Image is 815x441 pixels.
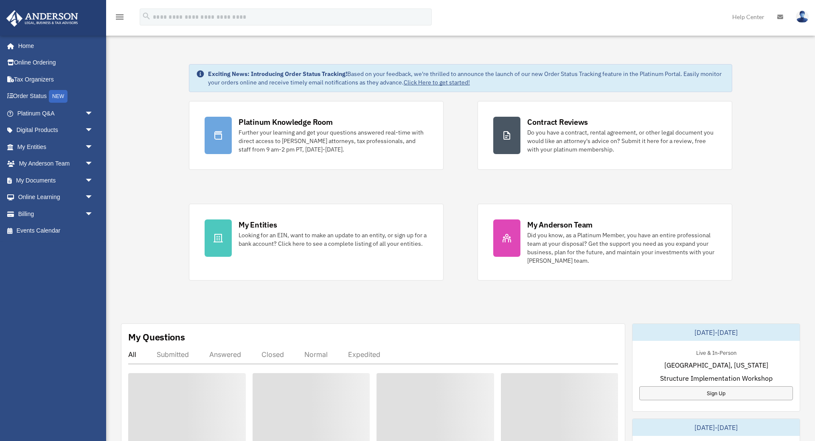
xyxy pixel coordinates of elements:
div: Based on your feedback, we're thrilled to announce the launch of our new Order Status Tracking fe... [208,70,725,87]
div: Further your learning and get your questions answered real-time with direct access to [PERSON_NAM... [239,128,428,154]
div: My Entities [239,219,277,230]
div: [DATE]-[DATE] [632,324,800,341]
div: NEW [49,90,67,103]
a: Tax Organizers [6,71,106,88]
span: arrow_drop_down [85,122,102,139]
span: arrow_drop_down [85,105,102,122]
a: Contract Reviews Do you have a contract, rental agreement, or other legal document you would like... [478,101,732,170]
div: Platinum Knowledge Room [239,117,333,127]
div: Answered [209,350,241,359]
a: My Entitiesarrow_drop_down [6,138,106,155]
span: [GEOGRAPHIC_DATA], [US_STATE] [664,360,768,370]
a: Billingarrow_drop_down [6,205,106,222]
img: Anderson Advisors Platinum Portal [4,10,81,27]
a: My Anderson Team Did you know, as a Platinum Member, you have an entire professional team at your... [478,204,732,281]
a: Sign Up [639,386,793,400]
div: [DATE]-[DATE] [632,419,800,436]
span: arrow_drop_down [85,172,102,189]
img: User Pic [796,11,809,23]
div: Expedited [348,350,380,359]
div: Closed [261,350,284,359]
span: arrow_drop_down [85,138,102,156]
div: My Questions [128,331,185,343]
div: My Anderson Team [527,219,593,230]
span: arrow_drop_down [85,205,102,223]
strong: Exciting News: Introducing Order Status Tracking! [208,70,347,78]
span: Structure Implementation Workshop [660,373,773,383]
a: Click Here to get started! [404,79,470,86]
span: arrow_drop_down [85,189,102,206]
div: Normal [304,350,328,359]
a: Platinum Knowledge Room Further your learning and get your questions answered real-time with dire... [189,101,444,170]
a: My Anderson Teamarrow_drop_down [6,155,106,172]
a: Online Learningarrow_drop_down [6,189,106,206]
div: Contract Reviews [527,117,588,127]
a: menu [115,15,125,22]
div: Did you know, as a Platinum Member, you have an entire professional team at your disposal? Get th... [527,231,717,265]
i: search [142,11,151,21]
a: Home [6,37,102,54]
div: Submitted [157,350,189,359]
a: Order StatusNEW [6,88,106,105]
div: All [128,350,136,359]
a: Digital Productsarrow_drop_down [6,122,106,139]
i: menu [115,12,125,22]
div: Looking for an EIN, want to make an update to an entity, or sign up for a bank account? Click her... [239,231,428,248]
a: Platinum Q&Aarrow_drop_down [6,105,106,122]
span: arrow_drop_down [85,155,102,173]
div: Do you have a contract, rental agreement, or other legal document you would like an attorney's ad... [527,128,717,154]
a: My Entities Looking for an EIN, want to make an update to an entity, or sign up for a bank accoun... [189,204,444,281]
a: Events Calendar [6,222,106,239]
a: My Documentsarrow_drop_down [6,172,106,189]
div: Live & In-Person [689,348,743,357]
a: Online Ordering [6,54,106,71]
